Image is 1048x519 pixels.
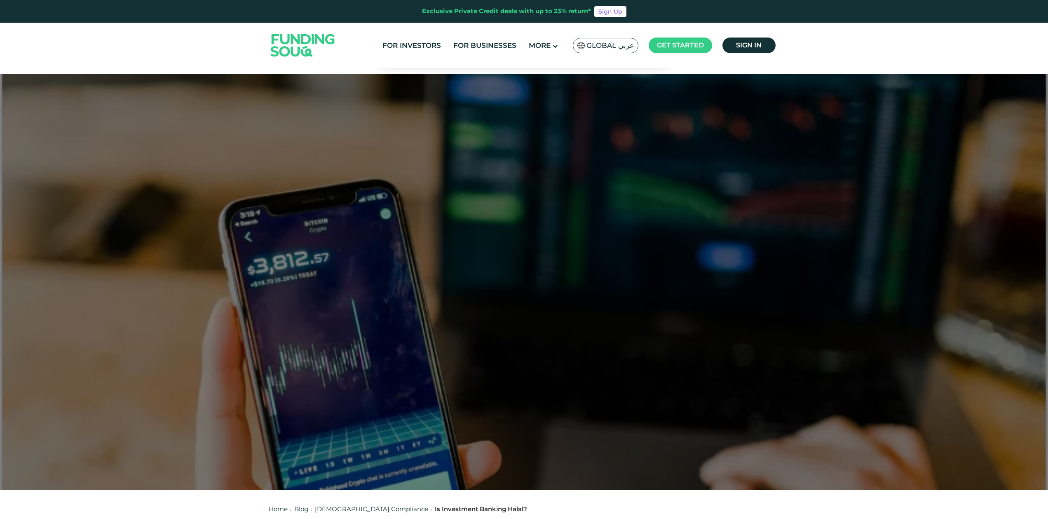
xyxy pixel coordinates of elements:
span: Global عربي [586,41,634,50]
img: Logo [263,24,343,66]
img: SA Flag [577,42,585,49]
span: More [529,41,551,49]
span: Sign in [736,41,762,49]
a: Blog [294,505,308,513]
a: For Businesses [451,39,518,52]
a: Sign in [722,38,776,53]
a: Sign Up [594,6,626,17]
a: For Investors [380,39,443,52]
a: [DEMOGRAPHIC_DATA] Compliance [315,505,428,513]
div: Exclusive Private Credit deals with up to 23% return* [422,7,591,16]
span: Get started [657,41,704,49]
a: Home [269,505,288,513]
div: Is Investment Banking Halal? [435,505,527,514]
